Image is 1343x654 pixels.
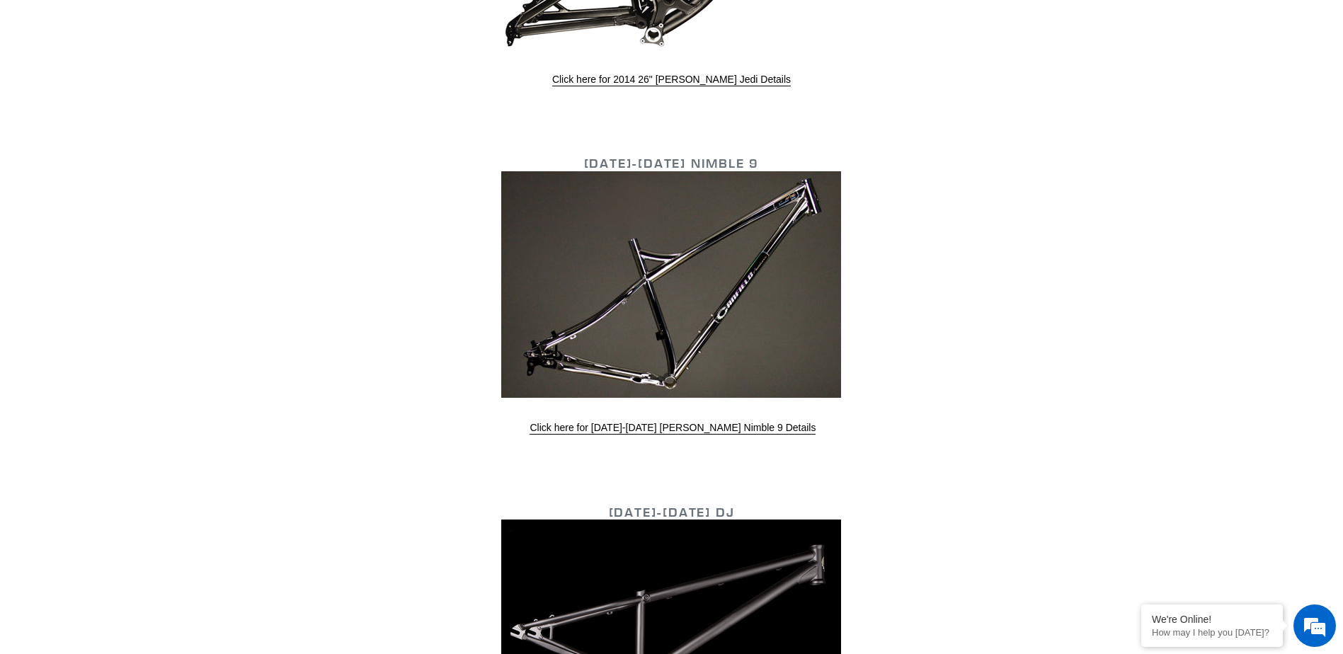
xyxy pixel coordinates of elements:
a: Click here for 2014 26" [PERSON_NAME] Jedi Details [552,74,791,86]
div: We're Online! [1152,614,1272,625]
a: [DATE]-[DATE] Nimble 9 [584,155,760,173]
p: How may I help you today? [1152,627,1272,638]
a: [DATE]-[DATE] DJ [609,504,735,522]
a: Click here for [DATE]-[DATE] [PERSON_NAME] Nimble 9 Details [530,422,816,435]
